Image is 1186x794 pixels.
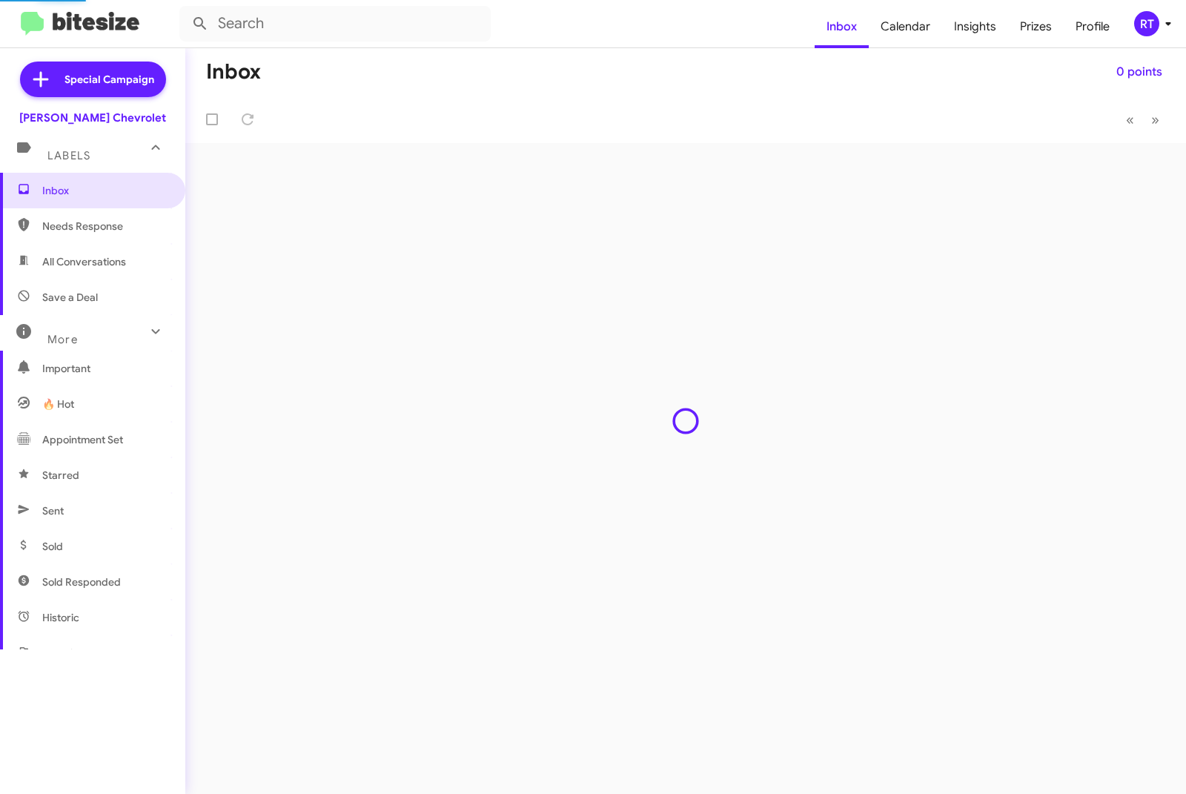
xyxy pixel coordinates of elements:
span: Sold Responded [42,575,121,589]
a: Prizes [1008,5,1064,48]
span: 🔥 Hot [42,397,74,411]
a: Calendar [869,5,942,48]
span: Appointment Set [42,432,123,447]
a: Insights [942,5,1008,48]
span: More [47,333,78,346]
button: Previous [1117,105,1143,135]
span: » [1151,110,1159,129]
span: Sold [42,539,63,554]
span: All Conversations [42,254,126,269]
a: Inbox [815,5,869,48]
span: Inbox [42,183,168,198]
span: Needs Response [42,219,168,234]
div: RT [1134,11,1159,36]
span: « [1126,110,1134,129]
span: Special Campaign [64,72,154,87]
span: Sent [42,503,64,518]
span: Save a Deal [42,290,98,305]
span: Labels [47,149,90,162]
h1: Inbox [206,60,261,84]
nav: Page navigation example [1118,105,1168,135]
span: Historic [42,610,79,625]
span: Reactivated [42,646,101,661]
button: Next [1142,105,1168,135]
button: 0 points [1104,59,1174,85]
button: RT [1122,11,1170,36]
span: 0 points [1116,59,1162,85]
div: [PERSON_NAME] Chevrolet [19,110,166,125]
input: Search [179,6,491,42]
span: Starred [42,468,79,483]
a: Special Campaign [20,62,166,97]
a: Profile [1064,5,1122,48]
span: Important [42,361,168,376]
